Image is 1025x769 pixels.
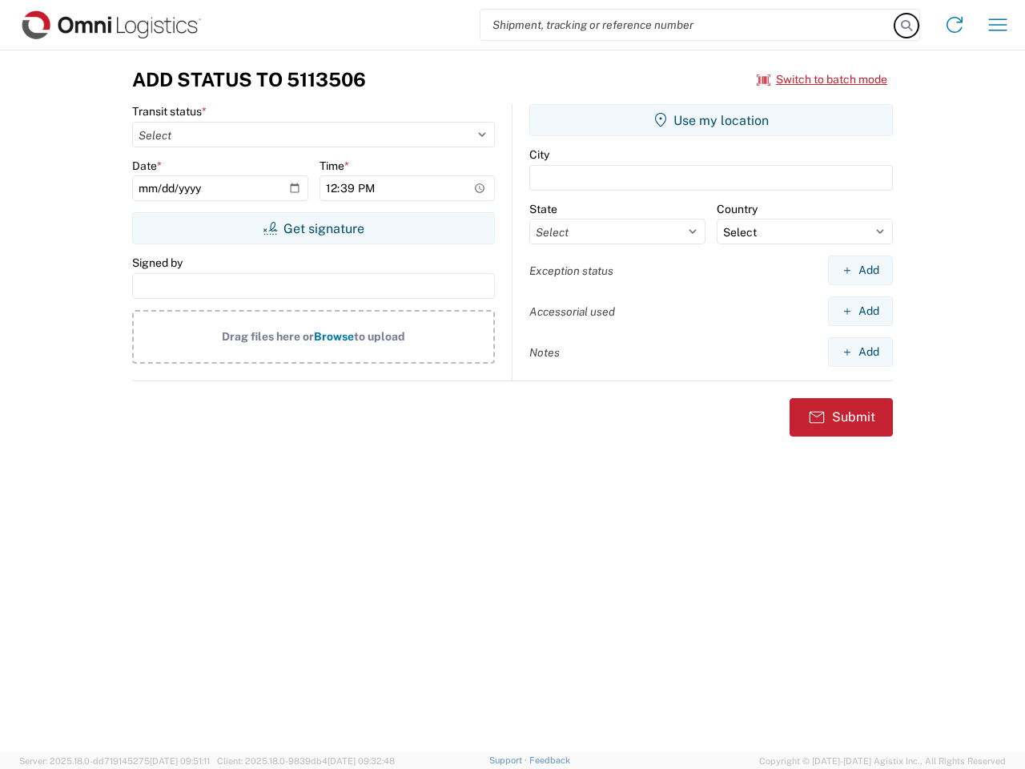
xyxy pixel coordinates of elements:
[132,256,183,270] label: Signed by
[529,104,893,136] button: Use my location
[222,330,314,343] span: Drag files here or
[489,755,529,765] a: Support
[529,264,613,278] label: Exception status
[759,754,1006,768] span: Copyright © [DATE]-[DATE] Agistix Inc., All Rights Reserved
[757,66,887,93] button: Switch to batch mode
[150,756,210,766] span: [DATE] 09:51:11
[529,202,557,216] label: State
[790,398,893,437] button: Submit
[132,68,366,91] h3: Add Status to 5113506
[320,159,349,173] label: Time
[132,159,162,173] label: Date
[132,104,207,119] label: Transit status
[828,296,893,326] button: Add
[19,756,210,766] span: Server: 2025.18.0-dd719145275
[314,330,354,343] span: Browse
[132,212,495,244] button: Get signature
[828,337,893,367] button: Add
[217,756,395,766] span: Client: 2025.18.0-9839db4
[529,147,549,162] label: City
[717,202,758,216] label: Country
[828,256,893,285] button: Add
[529,345,560,360] label: Notes
[529,755,570,765] a: Feedback
[354,330,405,343] span: to upload
[480,10,895,40] input: Shipment, tracking or reference number
[529,304,615,319] label: Accessorial used
[328,756,395,766] span: [DATE] 09:32:48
